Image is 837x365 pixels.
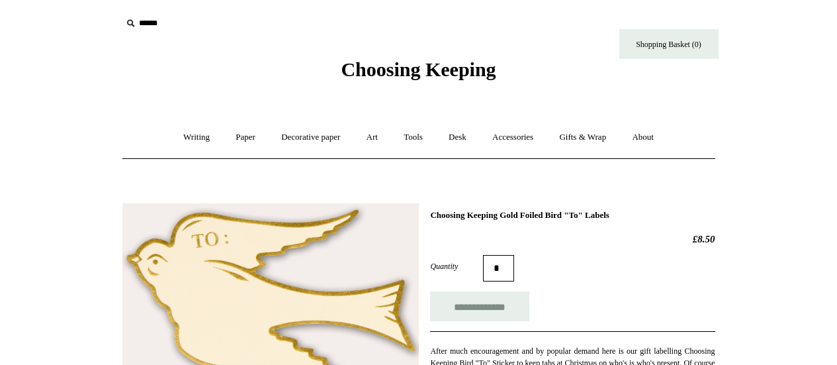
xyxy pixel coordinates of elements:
[480,120,545,155] a: Accessories
[355,120,390,155] a: Art
[619,29,719,59] a: Shopping Basket (0)
[269,120,352,155] a: Decorative paper
[224,120,267,155] a: Paper
[430,233,715,245] h2: £8.50
[341,58,496,80] span: Choosing Keeping
[547,120,618,155] a: Gifts & Wrap
[341,69,496,78] a: Choosing Keeping
[171,120,222,155] a: Writing
[430,260,483,272] label: Quantity
[620,120,666,155] a: About
[430,210,715,221] h1: Choosing Keeping Gold Foiled Bird "To" Labels
[437,120,478,155] a: Desk
[392,120,435,155] a: Tools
